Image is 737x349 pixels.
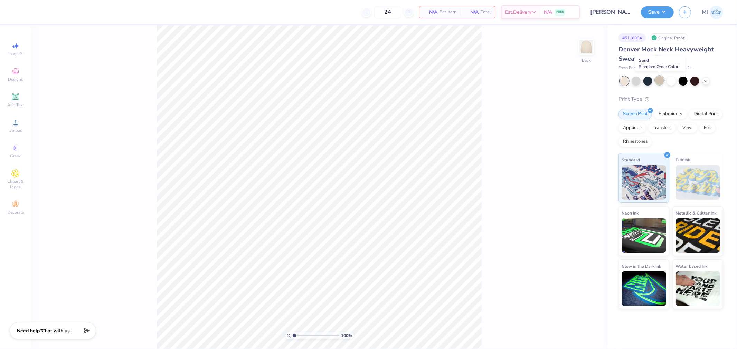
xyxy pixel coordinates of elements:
span: N/A [465,9,479,16]
strong: Need help? [17,328,42,334]
span: Image AI [8,51,24,57]
span: Greek [10,153,21,159]
span: Chat with us. [42,328,71,334]
span: Total [481,9,491,16]
img: Water based Ink [676,271,720,306]
span: Standard Order Color [639,64,678,69]
a: MI [702,6,723,19]
span: Glow in the Dark Ink [622,262,661,270]
span: Est. Delivery [505,9,531,16]
div: Applique [618,123,646,133]
div: Transfers [648,123,676,133]
img: Ma. Isabella Adad [710,6,723,19]
div: Digital Print [689,109,722,119]
span: Designs [8,77,23,82]
span: Puff Ink [676,156,690,163]
span: N/A [424,9,437,16]
span: Decorate [7,210,24,215]
span: 100 % [341,332,352,339]
div: Screen Print [618,109,652,119]
span: FREE [556,10,564,14]
img: Back [579,40,593,54]
div: Rhinestones [618,137,652,147]
div: Foil [699,123,716,133]
span: Neon Ink [622,209,639,217]
span: Standard [622,156,640,163]
span: Upload [9,128,22,133]
span: Per Item [440,9,456,16]
img: Standard [622,165,666,200]
img: Puff Ink [676,165,720,200]
span: N/A [544,9,552,16]
div: Back [582,57,591,63]
span: Denver Mock Neck Heavyweight Sweatshirt [618,45,714,63]
span: Clipart & logos [3,179,28,190]
div: # 511600A [618,33,646,42]
span: MI [702,8,708,16]
div: Print Type [618,95,723,103]
button: Save [641,6,674,18]
span: Metallic & Glitter Ink [676,209,717,217]
input: Untitled Design [585,5,636,19]
span: Add Text [7,102,24,108]
span: Fresh Prints [618,65,639,71]
div: Embroidery [654,109,687,119]
span: Water based Ink [676,262,708,270]
img: Neon Ink [622,218,666,253]
div: Vinyl [678,123,697,133]
img: Metallic & Glitter Ink [676,218,720,253]
input: – – [374,6,401,18]
div: Original Proof [650,33,688,42]
img: Glow in the Dark Ink [622,271,666,306]
div: Sand [635,56,685,71]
